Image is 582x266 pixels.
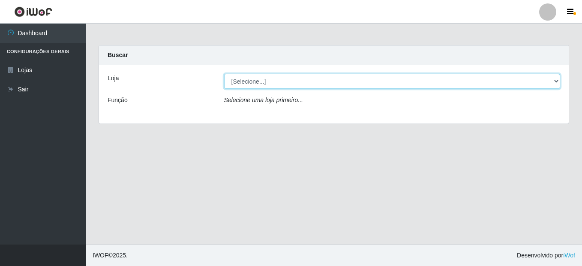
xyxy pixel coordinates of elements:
[108,96,128,105] label: Função
[563,252,575,259] a: iWof
[108,51,128,58] strong: Buscar
[224,97,303,103] i: Selecione uma loja primeiro...
[93,251,128,260] span: © 2025 .
[108,74,119,83] label: Loja
[517,251,575,260] span: Desenvolvido por
[14,6,52,17] img: CoreUI Logo
[93,252,108,259] span: IWOF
